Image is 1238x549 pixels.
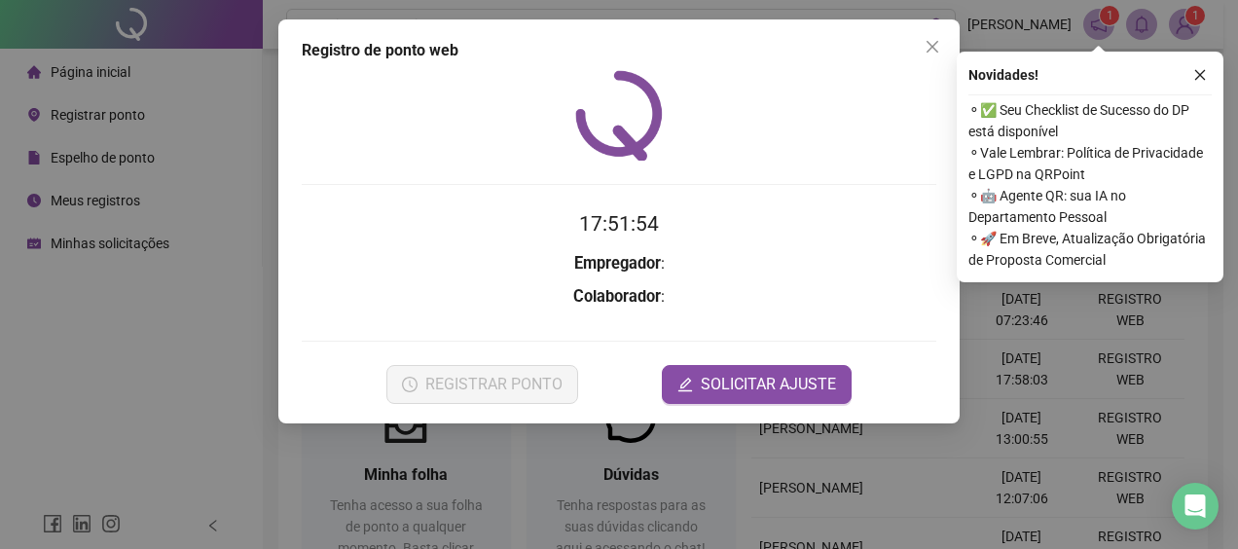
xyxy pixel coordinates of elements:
span: ⚬ 🤖 Agente QR: sua IA no Departamento Pessoal [968,185,1212,228]
time: 17:51:54 [579,212,659,236]
span: Novidades ! [968,64,1038,86]
h3: : [302,251,936,276]
div: Registro de ponto web [302,39,936,62]
button: Close [917,31,948,62]
strong: Colaborador [573,287,661,306]
span: SOLICITAR AJUSTE [701,373,836,396]
span: edit [677,377,693,392]
div: Open Intercom Messenger [1172,483,1219,530]
span: ⚬ ✅ Seu Checklist de Sucesso do DP está disponível [968,99,1212,142]
span: close [1193,68,1207,82]
strong: Empregador [574,254,661,273]
h3: : [302,284,936,310]
button: REGISTRAR PONTO [386,365,578,404]
span: ⚬ 🚀 Em Breve, Atualização Obrigatória de Proposta Comercial [968,228,1212,271]
img: QRPoint [575,70,663,161]
span: ⚬ Vale Lembrar: Política de Privacidade e LGPD na QRPoint [968,142,1212,185]
button: editSOLICITAR AJUSTE [662,365,852,404]
span: close [925,39,940,55]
